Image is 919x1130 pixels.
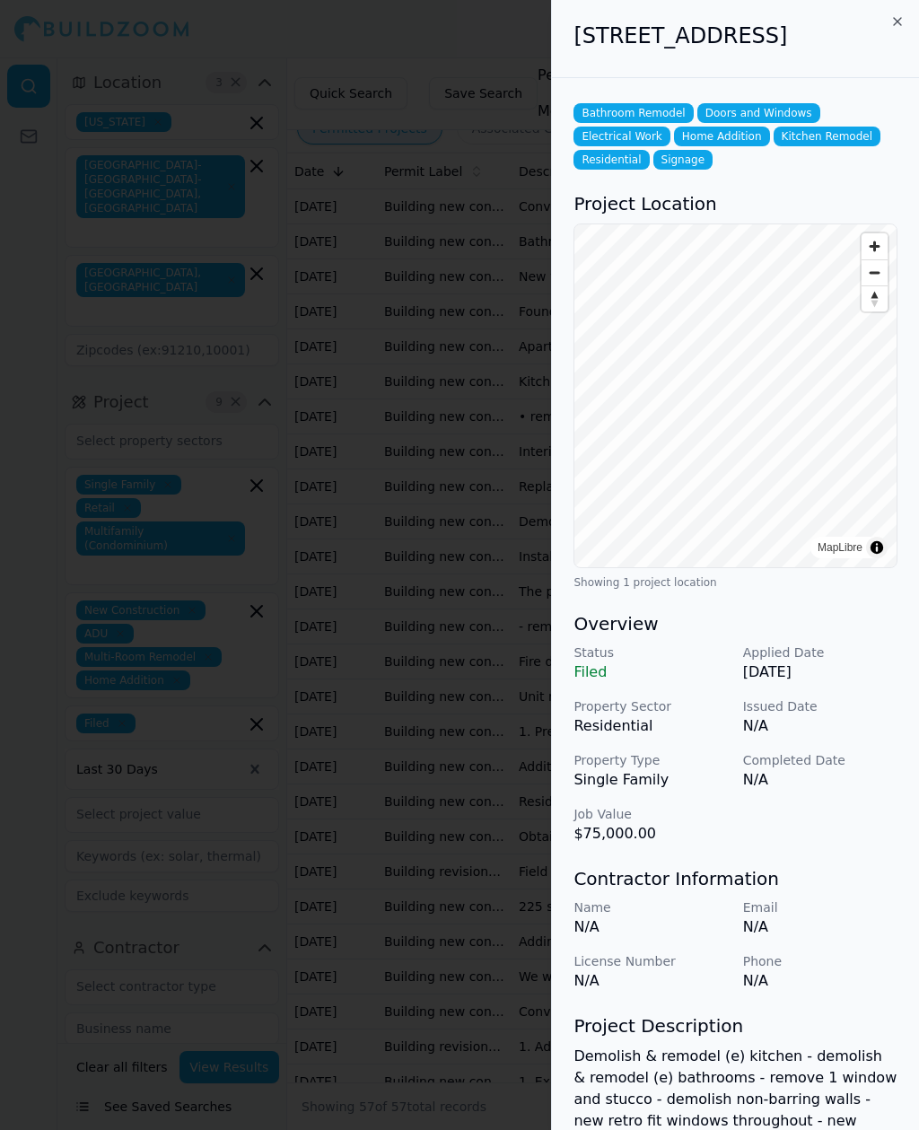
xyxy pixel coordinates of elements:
span: Kitchen Remodel [774,127,880,146]
p: Issued Date [743,697,897,715]
h3: Overview [573,611,897,636]
summary: Toggle attribution [866,537,888,558]
p: Completed Date [743,751,897,769]
h3: Project Location [573,191,897,216]
button: Zoom in [862,233,888,259]
div: Showing 1 project location [573,575,897,590]
canvas: Map [574,224,897,567]
p: License Number [573,952,728,970]
p: N/A [743,970,897,992]
p: Property Type [573,751,728,769]
span: Signage [653,150,713,170]
p: Single Family [573,769,728,791]
span: Electrical Work [573,127,670,146]
a: MapLibre [818,541,862,554]
p: Applied Date [743,644,897,661]
p: Filed [573,661,728,683]
span: Residential [573,150,649,170]
button: Reset bearing to north [862,285,888,311]
p: [DATE] [743,661,897,683]
h2: [STREET_ADDRESS] [573,22,897,50]
p: N/A [743,916,897,938]
p: N/A [573,970,728,992]
p: Phone [743,952,897,970]
p: Email [743,898,897,916]
p: Job Value [573,805,728,823]
button: Zoom out [862,259,888,285]
span: Bathroom Remodel [573,103,693,123]
p: N/A [573,916,728,938]
p: Residential [573,715,728,737]
span: Doors and Windows [697,103,820,123]
p: N/A [743,715,897,737]
h3: Contractor Information [573,866,897,891]
h3: Project Description [573,1013,897,1038]
p: Name [573,898,728,916]
p: Property Sector [573,697,728,715]
p: N/A [743,769,897,791]
p: $75,000.00 [573,823,728,845]
span: Home Addition [674,127,770,146]
p: Status [573,644,728,661]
